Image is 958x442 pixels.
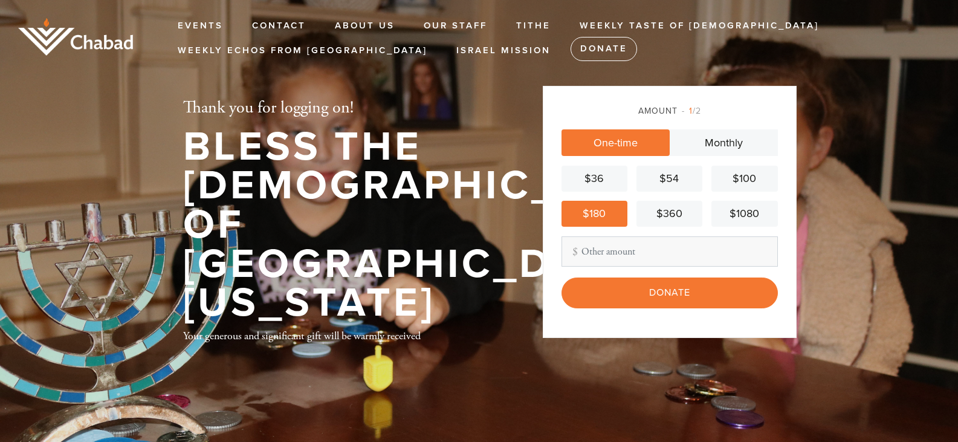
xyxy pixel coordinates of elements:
[571,37,637,61] a: Donate
[566,171,623,187] div: $36
[711,166,777,192] a: $100
[670,129,778,156] a: Monthly
[243,15,315,37] a: Contact
[169,39,436,62] a: Weekly Echos from [GEOGRAPHIC_DATA]
[183,98,688,119] h2: Thank you for logging on!
[711,201,777,227] a: $1080
[716,171,772,187] div: $100
[447,39,560,62] a: Israel Mission
[716,206,772,222] div: $1080
[571,15,828,37] a: Weekly Taste of [DEMOGRAPHIC_DATA]
[562,166,627,192] a: $36
[18,18,133,56] img: logo_half.png
[641,171,697,187] div: $54
[415,15,496,37] a: Our Staff
[183,128,688,323] h1: Bless the [DEMOGRAPHIC_DATA] of [GEOGRAPHIC_DATA][US_STATE]
[562,129,670,156] a: One-time
[682,106,701,116] span: /2
[507,15,560,37] a: Tithe
[562,201,627,227] a: $180
[641,206,697,222] div: $360
[169,15,232,37] a: Events
[689,106,693,116] span: 1
[183,328,421,344] div: Your generous and significant gift will be warmly received
[562,278,778,308] input: Donate
[326,15,404,37] a: About Us
[562,236,778,267] input: Other amount
[566,206,623,222] div: $180
[636,166,702,192] a: $54
[562,105,778,117] div: Amount
[636,201,702,227] a: $360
